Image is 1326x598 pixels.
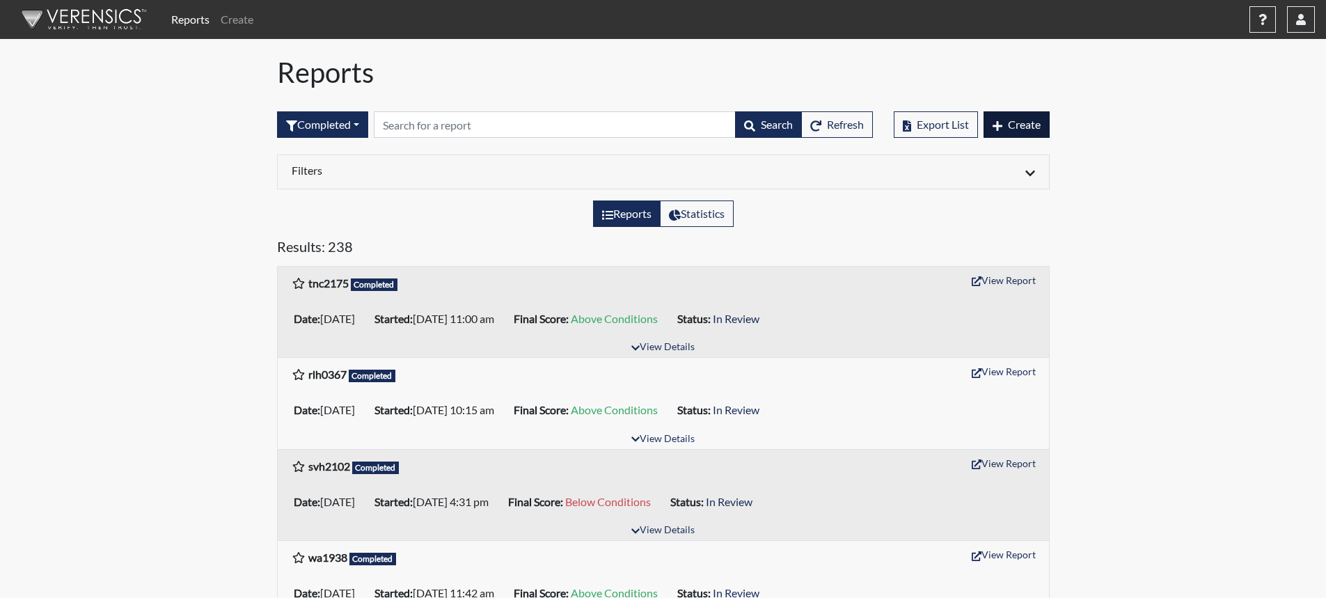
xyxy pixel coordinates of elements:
button: View Details [625,338,701,357]
button: Refresh [801,111,873,138]
span: Completed [351,278,398,291]
button: View Report [965,544,1042,565]
b: Date: [294,495,320,508]
span: In Review [713,403,759,416]
b: svh2102 [308,459,350,473]
div: Click to expand/collapse filters [281,164,1045,180]
span: Below Conditions [565,495,651,508]
button: Export List [894,111,978,138]
b: Started: [374,495,413,508]
button: View Details [625,521,701,540]
button: View Report [965,269,1042,291]
button: View Details [625,430,701,449]
button: Create [984,111,1050,138]
b: rlh0367 [308,368,347,381]
li: [DATE] 11:00 am [369,308,508,330]
button: View Report [965,361,1042,382]
b: Final Score: [508,495,563,508]
span: Above Conditions [571,403,658,416]
b: Started: [374,403,413,416]
span: Search [761,118,793,131]
span: Above Conditions [571,312,658,325]
span: Export List [917,118,969,131]
button: Completed [277,111,368,138]
b: Started: [374,312,413,325]
li: [DATE] [288,491,369,513]
b: Date: [294,312,320,325]
b: tnc2175 [308,276,349,290]
span: Completed [349,370,396,382]
h6: Filters [292,164,653,177]
div: Filter by interview status [277,111,368,138]
label: View statistics about completed interviews [660,200,734,227]
li: [DATE] [288,308,369,330]
h1: Reports [277,56,1050,89]
span: Create [1008,118,1041,131]
a: Reports [166,6,215,33]
b: Status: [670,495,704,508]
li: [DATE] 4:31 pm [369,491,503,513]
b: Final Score: [514,403,569,416]
button: View Report [965,453,1042,474]
span: Completed [352,462,400,474]
label: View the list of reports [593,200,661,227]
b: Final Score: [514,312,569,325]
li: [DATE] 10:15 am [369,399,508,421]
b: Status: [677,312,711,325]
button: Search [735,111,802,138]
b: wa1938 [308,551,347,564]
span: Refresh [827,118,864,131]
span: In Review [706,495,752,508]
h5: Results: 238 [277,238,1050,260]
b: Status: [677,403,711,416]
span: Completed [349,553,397,565]
b: Date: [294,403,320,416]
input: Search by Registration ID, Interview Number, or Investigation Name. [374,111,736,138]
a: Create [215,6,259,33]
li: [DATE] [288,399,369,421]
span: In Review [713,312,759,325]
